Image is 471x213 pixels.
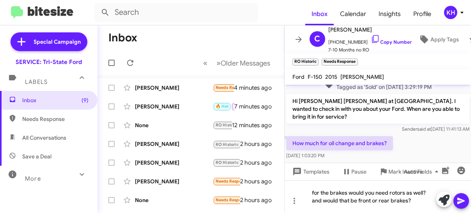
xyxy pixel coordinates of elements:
[234,84,278,92] div: 4 minutes ago
[203,58,207,68] span: «
[240,177,278,185] div: 2 hours ago
[213,177,240,186] div: What service?
[22,153,51,160] span: Save a Deal
[135,140,213,148] div: [PERSON_NAME]
[402,126,469,132] span: Sender [DATE] 11:41:13 AM
[213,195,240,204] div: Which ford?
[135,84,213,92] div: [PERSON_NAME]
[371,39,412,45] a: Copy Number
[216,58,221,68] span: »
[22,96,89,104] span: Inbox
[373,165,429,179] button: Mark Inactive
[404,165,441,179] span: Auto Fields
[212,55,275,71] button: Next
[398,165,448,179] button: Auto Fields
[22,134,66,142] span: All Conversations
[437,6,462,19] button: KH
[286,153,324,158] span: [DATE] 1:03:20 PM
[213,102,234,111] div: Good Year All-Terrain Adventure with Kevlar LT275/70R18 125/122R E What's your price per tire?
[328,34,412,46] span: [PHONE_NUMBER]
[291,165,329,179] span: Templates
[216,85,249,90] span: Needs Response
[292,59,319,66] small: RO Historic
[216,160,239,165] span: RO Historic
[285,165,336,179] button: Templates
[351,165,367,179] span: Pause
[81,96,89,104] span: (9)
[135,121,213,129] div: None
[340,73,384,80] span: [PERSON_NAME]
[286,94,469,124] p: Hi [PERSON_NAME] [PERSON_NAME] at [GEOGRAPHIC_DATA]. I wanted to check in with you about your For...
[240,196,278,204] div: 2 hours ago
[135,177,213,185] div: [PERSON_NAME]
[94,3,258,22] input: Search
[108,32,137,44] h1: Inbox
[213,139,240,149] div: Inbound Call
[25,175,41,182] span: More
[216,197,249,202] span: Needs Response
[22,115,89,123] span: Needs Response
[412,32,465,46] button: Apply Tags
[216,179,249,184] span: Needs Response
[234,104,257,109] span: Try Pausing
[199,55,275,71] nav: Page navigation example
[25,78,48,85] span: Labels
[135,159,213,167] div: [PERSON_NAME]
[234,103,278,110] div: 7 minutes ago
[221,59,270,67] span: Older Messages
[232,121,278,129] div: 12 minutes ago
[213,83,234,92] div: Service long as it's covered anytime
[34,38,81,46] span: Special Campaign
[417,126,431,132] span: said at
[240,140,278,148] div: 2 hours ago
[213,121,232,130] div: Mobile service was here at our location [DATE] doing recalls for the 250 & 350 [PERSON_NAME] trucks
[322,59,358,66] small: Needs Response
[135,196,213,204] div: None
[216,104,229,109] span: 🔥 Hot
[308,73,322,80] span: F-150
[325,73,337,80] span: 2015
[240,159,278,167] div: 2 hours ago
[135,103,213,110] div: [PERSON_NAME]
[444,6,457,19] div: KH
[213,158,240,167] div: Hey, is this about the Recall issue?
[16,58,82,66] div: SERVICE: Tri-State Ford
[216,122,239,128] span: RO Historic
[305,3,334,25] a: Inbox
[334,3,372,25] a: Calendar
[321,80,435,91] span: Tagged as 'Sold' on [DATE] 3:29:19 PM
[286,136,393,150] p: How much for oil change and brakes?
[372,3,407,25] a: Insights
[328,25,412,34] span: [PERSON_NAME]
[216,142,239,147] span: RO Historic
[11,32,87,51] a: Special Campaign
[328,46,412,54] span: 7-10 Months no RO
[336,165,373,179] button: Pause
[292,73,305,80] span: Ford
[407,3,437,25] a: Profile
[198,55,212,71] button: Previous
[285,180,471,213] div: for the brakes would you need rotors as well? and would that be front or rear brakes?
[430,32,459,46] span: Apply Tags
[315,33,320,45] span: C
